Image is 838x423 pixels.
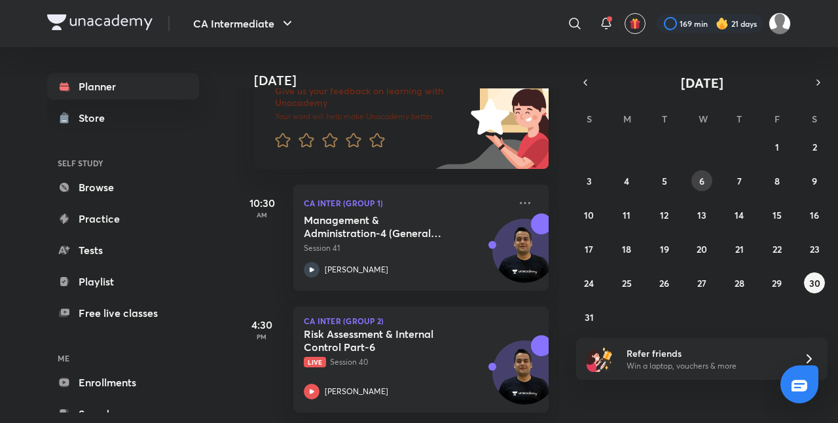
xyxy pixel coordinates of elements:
[616,204,637,225] button: August 11, 2025
[47,152,199,174] h6: SELF STUDY
[236,317,288,333] h5: 4:30
[729,272,750,293] button: August 28, 2025
[304,327,467,354] h5: Risk Assessment & Internal Control Part-6
[804,238,825,259] button: August 23, 2025
[812,113,817,125] abbr: Saturday
[735,277,744,289] abbr: August 28, 2025
[616,170,637,191] button: August 4, 2025
[579,170,600,191] button: August 3, 2025
[47,300,199,326] a: Free live classes
[585,243,593,255] abbr: August 17, 2025
[304,213,467,240] h5: Management & Administration-4 (General Meeting)
[623,113,631,125] abbr: Monday
[623,209,630,221] abbr: August 11, 2025
[775,141,779,153] abbr: August 1, 2025
[236,195,288,211] h5: 10:30
[767,238,788,259] button: August 22, 2025
[737,113,742,125] abbr: Thursday
[47,347,199,369] h6: ME
[697,243,707,255] abbr: August 20, 2025
[579,204,600,225] button: August 10, 2025
[662,175,667,187] abbr: August 5, 2025
[654,238,675,259] button: August 19, 2025
[654,204,675,225] button: August 12, 2025
[47,237,199,263] a: Tests
[275,85,466,109] h6: Give us your feedback on learning with Unacademy
[579,272,600,293] button: August 24, 2025
[627,360,788,372] p: Win a laptop, vouchers & more
[654,272,675,293] button: August 26, 2025
[804,136,825,157] button: August 2, 2025
[691,238,712,259] button: August 20, 2025
[304,357,326,367] span: Live
[254,73,562,88] h4: [DATE]
[325,264,388,276] p: [PERSON_NAME]
[304,195,509,211] p: CA Inter (Group 1)
[729,204,750,225] button: August 14, 2025
[579,238,600,259] button: August 17, 2025
[622,277,632,289] abbr: August 25, 2025
[691,204,712,225] button: August 13, 2025
[809,277,820,289] abbr: August 30, 2025
[616,238,637,259] button: August 18, 2025
[804,170,825,191] button: August 9, 2025
[769,12,791,35] img: Drashti Patel
[812,175,817,187] abbr: August 9, 2025
[493,226,556,289] img: Avatar
[47,73,199,100] a: Planner
[767,204,788,225] button: August 15, 2025
[767,170,788,191] button: August 8, 2025
[810,243,820,255] abbr: August 23, 2025
[304,317,538,325] p: CA Inter (Group 2)
[659,277,669,289] abbr: August 26, 2025
[304,242,509,254] p: Session 41
[79,110,113,126] div: Store
[587,113,592,125] abbr: Sunday
[681,74,723,92] span: [DATE]
[587,346,613,372] img: referral
[47,14,153,30] img: Company Logo
[774,113,780,125] abbr: Friday
[236,333,288,340] p: PM
[47,14,153,33] a: Company Logo
[774,175,780,187] abbr: August 8, 2025
[622,243,631,255] abbr: August 18, 2025
[47,369,199,395] a: Enrollments
[737,175,742,187] abbr: August 7, 2025
[625,13,646,34] button: avatar
[47,105,199,131] a: Store
[594,73,809,92] button: [DATE]
[697,277,706,289] abbr: August 27, 2025
[699,113,708,125] abbr: Wednesday
[584,209,594,221] abbr: August 10, 2025
[587,175,592,187] abbr: August 3, 2025
[654,170,675,191] button: August 5, 2025
[660,243,669,255] abbr: August 19, 2025
[660,209,668,221] abbr: August 12, 2025
[629,18,641,29] img: avatar
[735,243,744,255] abbr: August 21, 2025
[616,272,637,293] button: August 25, 2025
[716,17,729,30] img: streak
[585,311,594,323] abbr: August 31, 2025
[804,204,825,225] button: August 16, 2025
[579,306,600,327] button: August 31, 2025
[185,10,303,37] button: CA Intermediate
[772,277,782,289] abbr: August 29, 2025
[662,113,667,125] abbr: Tuesday
[804,272,825,293] button: August 30, 2025
[735,209,744,221] abbr: August 14, 2025
[773,209,782,221] abbr: August 15, 2025
[767,136,788,157] button: August 1, 2025
[493,348,556,411] img: Avatar
[697,209,706,221] abbr: August 13, 2025
[627,346,788,360] h6: Refer friends
[325,386,388,397] p: [PERSON_NAME]
[426,64,549,169] img: feedback_image
[812,141,817,153] abbr: August 2, 2025
[47,206,199,232] a: Practice
[810,209,819,221] abbr: August 16, 2025
[236,211,288,219] p: AM
[584,277,594,289] abbr: August 24, 2025
[691,170,712,191] button: August 6, 2025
